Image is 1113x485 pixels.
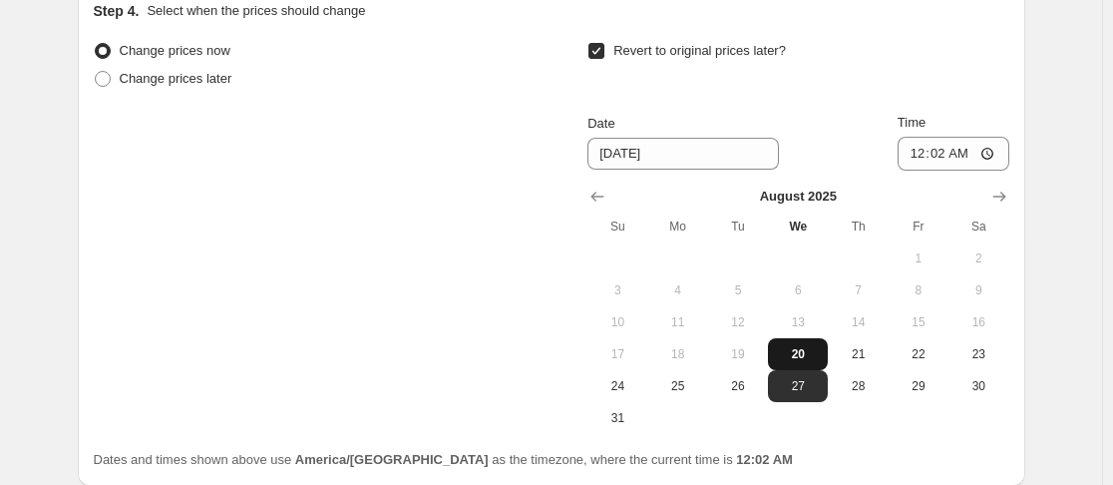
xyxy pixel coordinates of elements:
[836,378,880,394] span: 28
[613,43,786,58] span: Revert to original prices later?
[708,211,768,242] th: Tuesday
[897,346,940,362] span: 22
[889,242,948,274] button: Friday August 1 2025
[768,370,828,402] button: Wednesday August 27 2025
[889,306,948,338] button: Friday August 15 2025
[648,306,708,338] button: Monday August 11 2025
[776,282,820,298] span: 6
[828,306,888,338] button: Thursday August 14 2025
[948,274,1008,306] button: Saturday August 9 2025
[595,282,639,298] span: 3
[776,346,820,362] span: 20
[656,219,700,235] span: Mo
[716,378,760,394] span: 26
[897,219,940,235] span: Fr
[768,274,828,306] button: Wednesday August 6 2025
[648,338,708,370] button: Monday August 18 2025
[768,211,828,242] th: Wednesday
[656,282,700,298] span: 4
[836,314,880,330] span: 14
[595,219,639,235] span: Su
[716,282,760,298] span: 5
[948,306,1008,338] button: Saturday August 16 2025
[595,346,639,362] span: 17
[147,1,365,21] p: Select when the prices should change
[897,282,940,298] span: 8
[716,346,760,362] span: 19
[956,314,1000,330] span: 16
[587,138,779,170] input: 8/20/2025
[648,274,708,306] button: Monday August 4 2025
[836,219,880,235] span: Th
[587,338,647,370] button: Sunday August 17 2025
[295,452,489,467] b: America/[GEOGRAPHIC_DATA]
[776,314,820,330] span: 13
[716,219,760,235] span: Tu
[587,370,647,402] button: Sunday August 24 2025
[648,211,708,242] th: Monday
[768,338,828,370] button: Today Wednesday August 20 2025
[836,282,880,298] span: 7
[897,314,940,330] span: 15
[948,242,1008,274] button: Saturday August 2 2025
[648,370,708,402] button: Monday August 25 2025
[828,338,888,370] button: Thursday August 21 2025
[897,378,940,394] span: 29
[898,115,926,130] span: Time
[828,370,888,402] button: Thursday August 28 2025
[94,1,140,21] h2: Step 4.
[828,274,888,306] button: Thursday August 7 2025
[889,211,948,242] th: Friday
[587,402,647,434] button: Sunday August 31 2025
[948,370,1008,402] button: Saturday August 30 2025
[583,183,611,211] button: Show previous month, July 2025
[587,274,647,306] button: Sunday August 3 2025
[985,183,1013,211] button: Show next month, September 2025
[716,314,760,330] span: 12
[828,211,888,242] th: Thursday
[587,211,647,242] th: Sunday
[595,410,639,426] span: 31
[956,282,1000,298] span: 9
[656,346,700,362] span: 18
[708,370,768,402] button: Tuesday August 26 2025
[595,378,639,394] span: 24
[956,219,1000,235] span: Sa
[889,338,948,370] button: Friday August 22 2025
[948,211,1008,242] th: Saturday
[587,306,647,338] button: Sunday August 10 2025
[889,274,948,306] button: Friday August 8 2025
[656,378,700,394] span: 25
[656,314,700,330] span: 11
[897,250,940,266] span: 1
[956,250,1000,266] span: 2
[776,219,820,235] span: We
[595,314,639,330] span: 10
[708,306,768,338] button: Tuesday August 12 2025
[898,137,1009,171] input: 12:00
[94,452,793,467] span: Dates and times shown above use as the timezone, where the current time is
[836,346,880,362] span: 21
[956,378,1000,394] span: 30
[587,116,614,131] span: Date
[948,338,1008,370] button: Saturday August 23 2025
[120,43,230,58] span: Change prices now
[736,452,793,467] b: 12:02 AM
[889,370,948,402] button: Friday August 29 2025
[120,71,232,86] span: Change prices later
[768,306,828,338] button: Wednesday August 13 2025
[708,338,768,370] button: Tuesday August 19 2025
[708,274,768,306] button: Tuesday August 5 2025
[776,378,820,394] span: 27
[956,346,1000,362] span: 23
